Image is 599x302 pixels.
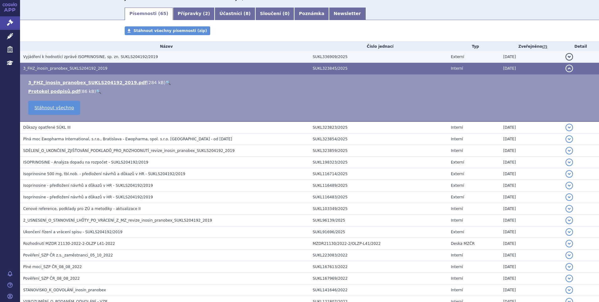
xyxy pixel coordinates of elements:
[160,11,166,16] span: 65
[500,121,562,133] td: [DATE]
[23,172,185,176] span: Isoprinosine 500 mg, tbl.nob. - předložení návrhů a důkazů v HR - SUKLS204192/2019
[23,218,212,223] span: 2_USNESENÍ_O_STANOVENÍ_LHŮTY_PO_VRÁCENÍ_Z_MZ_revize_inosin_pranobex_SUKLS204192_2019
[451,125,463,130] span: Interní
[28,88,593,94] li: ( )
[310,226,448,238] td: SUKL91696/2025
[565,275,573,282] button: detail
[500,203,562,215] td: [DATE]
[500,250,562,261] td: [DATE]
[23,253,113,257] span: Pověření_SZP ČR z.s._zaměstnanci_05_10_2022
[23,55,158,59] span: Vyjádření k hodnotící zprávě ISOPRINOSINE, sp. zn. SUKLS204192/2019
[310,133,448,145] td: SUKL323854/2025
[23,207,141,211] span: Cenové reference, podklady pro ZÚ a metodiky - aktualizace II
[23,160,148,164] span: ISOPRINOSINE - Analýza dopadu na rozpočet - SUKLS204192/2019
[310,157,448,168] td: SUKL198323/2025
[23,125,70,130] span: Důkazy opatřené SÚKL III
[565,135,573,143] button: detail
[500,238,562,250] td: [DATE]
[165,80,171,85] a: 🔍
[565,193,573,201] button: detail
[542,45,547,49] abbr: (?)
[23,148,235,153] span: SDĚLENÍ_O_UKONČENÍ_ZJIŠŤOVÁNÍ_PODKLADŮ_PRO_ROZHODNUTÍ_revize_inosin_pranobex_SUKLS204192_2019
[451,195,464,199] span: Externí
[500,133,562,145] td: [DATE]
[451,276,463,281] span: Interní
[451,55,464,59] span: Externí
[255,8,294,20] a: Sloučení (0)
[500,63,562,74] td: [DATE]
[310,191,448,203] td: SUKL116483/2025
[310,51,448,63] td: SUKL336909/2025
[448,42,500,51] th: Typ
[23,288,106,292] span: STANOVISKO_K_ODVOLÁNÍ_inosin_pranobex
[565,251,573,259] button: detail
[310,121,448,133] td: SUKL323823/2025
[28,101,80,115] a: Stáhnout všechno
[565,240,573,247] button: detail
[565,205,573,213] button: detail
[23,265,82,269] span: Plné moci_SZP ČR_08_08_2022
[23,230,122,234] span: Ukončení řízení a vrácení spisu - SUKLS204192/2019
[173,8,215,20] a: Přípravky (2)
[565,217,573,224] button: detail
[565,182,573,189] button: detail
[451,160,464,164] span: Externí
[205,11,208,16] span: 2
[500,51,562,63] td: [DATE]
[310,250,448,261] td: SUKL223083/2022
[310,284,448,296] td: SUKL141646/2022
[500,145,562,157] td: [DATE]
[451,265,463,269] span: Interní
[310,42,448,51] th: Číslo jednací
[310,261,448,273] td: SUKL167613/2022
[500,180,562,191] td: [DATE]
[23,137,232,141] span: Plná moc Ewopharma International, s.r.o., Bratislava - Ewopharma, spol. s.r.o. Praha - od 6.5.2025
[284,11,288,16] span: 0
[451,207,463,211] span: Interní
[310,273,448,284] td: SUKL167969/2022
[451,183,464,188] span: Externí
[82,89,94,94] span: 86 kB
[310,215,448,226] td: SUKL96139/2025
[451,288,463,292] span: Interní
[451,218,463,223] span: Interní
[96,89,101,94] a: 🔍
[500,157,562,168] td: [DATE]
[310,63,448,74] td: SUKL323845/2025
[500,273,562,284] td: [DATE]
[148,80,164,85] span: 284 kB
[500,261,562,273] td: [DATE]
[246,11,249,16] span: 8
[310,238,448,250] td: MZDR21130/2022-2/OLZP-L41/2022
[28,79,593,86] li: ( )
[451,148,463,153] span: Interní
[28,80,147,85] a: 3_FHZ_inosin_pranobex_SUKLS204192_2019.pdf
[565,159,573,166] button: detail
[451,137,463,141] span: Interní
[310,180,448,191] td: SUKL116489/2025
[23,195,153,199] span: Isoprinosine - předložení návrhů a důkazů v HR - SUKLS204192/2019
[310,203,448,215] td: SUKL103349/2025
[20,42,310,51] th: Název
[310,168,448,180] td: SUKL116714/2025
[294,8,329,20] a: Poznámka
[565,170,573,178] button: detail
[451,241,475,246] span: Deska MZČR
[500,226,562,238] td: [DATE]
[451,253,463,257] span: Interní
[23,241,115,246] span: Rozhodnutí MZDR 21130-2022-2-OLZP L41-2022
[565,124,573,131] button: detail
[500,168,562,180] td: [DATE]
[23,276,80,281] span: Pověření_SZP ČR_08_08_2022
[500,284,562,296] td: [DATE]
[500,42,562,51] th: Zveřejněno
[565,263,573,271] button: detail
[565,228,573,236] button: detail
[565,53,573,61] button: detail
[133,29,207,33] span: Stáhnout všechny písemnosti (zip)
[565,286,573,294] button: detail
[215,8,255,20] a: Účastníci (8)
[125,8,173,20] a: Písemnosti (65)
[500,191,562,203] td: [DATE]
[23,66,107,71] span: 3_FHZ_inosin_pranobex_SUKLS204192_2019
